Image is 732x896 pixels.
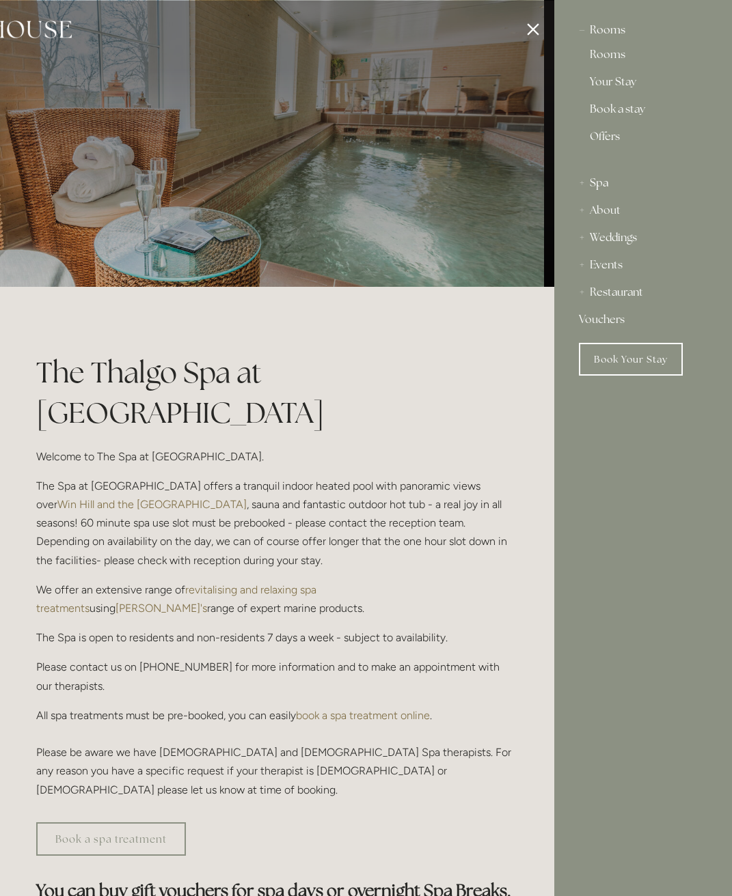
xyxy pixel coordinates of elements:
a: Your Stay [590,76,696,93]
div: Spa [579,169,707,197]
div: Weddings [579,224,707,251]
div: Rooms [579,16,707,44]
div: Restaurant [579,279,707,306]
div: About [579,197,707,224]
a: Rooms [590,49,696,66]
a: Book Your Stay [579,343,683,376]
a: Offers [590,131,696,153]
div: Events [579,251,707,279]
a: Vouchers [579,306,707,333]
a: Book a stay [590,104,696,120]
